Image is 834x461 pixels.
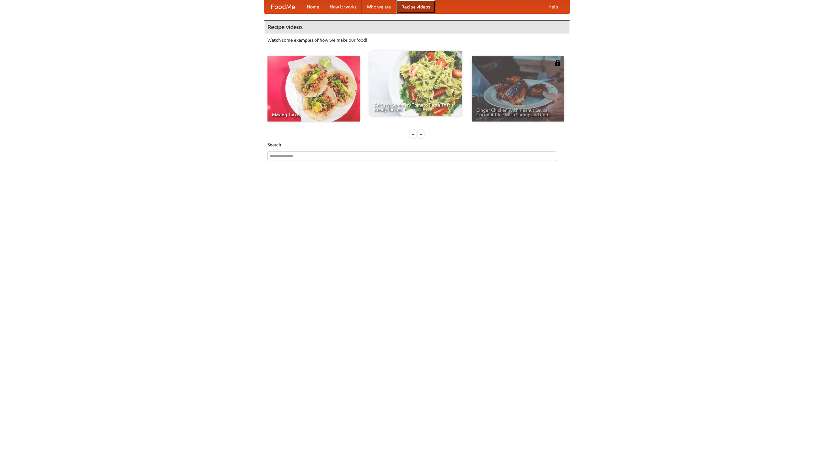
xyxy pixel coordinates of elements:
p: Watch some examples of how we make our food! [267,37,567,43]
h5: Search [267,141,567,148]
a: Who we are [362,0,396,13]
h4: Recipe videos [264,21,570,34]
img: 483408.png [554,60,561,66]
a: Recipe videos [396,0,435,13]
div: » [418,130,424,138]
a: Home [302,0,324,13]
a: Making Tacos [267,56,360,122]
div: « [410,130,416,138]
span: Making Tacos [272,112,355,117]
a: How it works [324,0,362,13]
a: Help [543,0,563,13]
a: FoodMe [264,0,302,13]
a: An Easy, Summery Tomato Pasta That's Ready for Fall [369,51,462,116]
span: An Easy, Summery Tomato Pasta That's Ready for Fall [374,103,457,112]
